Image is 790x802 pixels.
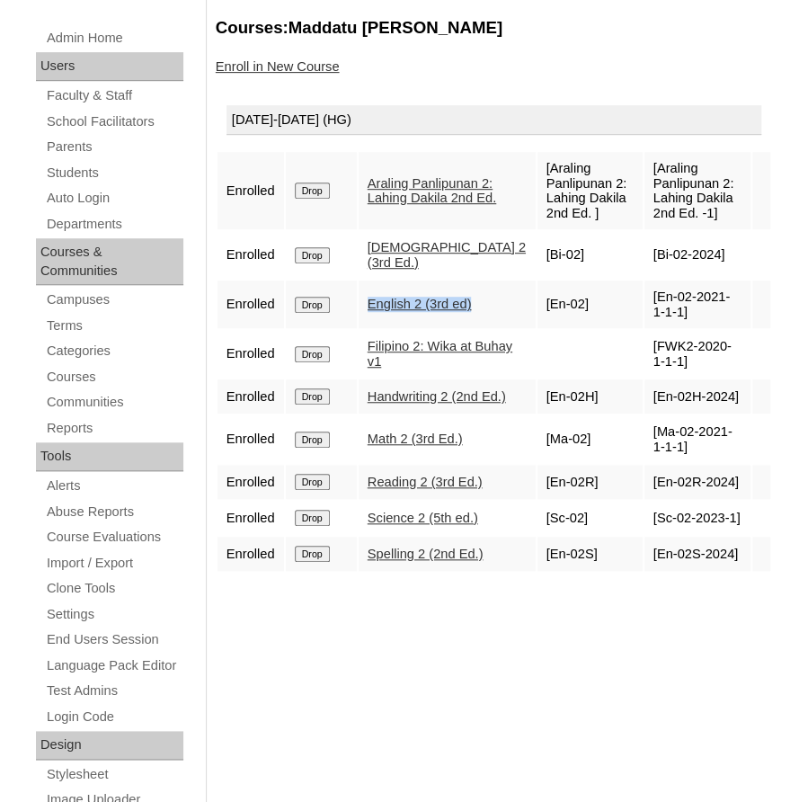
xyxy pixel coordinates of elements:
a: Courses [45,366,183,388]
td: [En-02S-2024] [644,537,750,571]
input: Drop [295,346,330,362]
a: Import / Export [45,552,183,575]
a: Test Admins [45,680,183,702]
a: Departments [45,213,183,236]
input: Drop [295,432,330,448]
td: [Araling Panlipunan 2: Lahing Dakila 2nd Ed. -1] [644,152,750,229]
div: Users [36,52,183,81]
a: School Facilitators [45,111,183,133]
td: Enrolled [217,415,284,463]
input: Drop [295,183,330,199]
td: [Bi-02] [537,231,643,279]
td: [En-02R] [537,465,643,499]
td: Enrolled [217,152,284,229]
td: [En-02-2021-1-1-1] [644,281,750,328]
a: Science 2 (5th ed.) [368,511,478,525]
a: Abuse Reports [45,501,183,523]
a: Spelling 2 (2nd Ed.) [368,547,484,561]
input: Drop [295,247,330,263]
a: Reading 2 (3rd Ed.) [368,475,483,489]
a: Terms [45,315,183,337]
td: [Sc-02] [537,501,643,535]
h3: Courses:Maddatu [PERSON_NAME] [216,16,772,40]
td: [Ma-02] [537,415,643,463]
a: Auto Login [45,187,183,209]
td: [En-02R-2024] [644,465,750,499]
td: Enrolled [217,330,284,378]
a: Handwriting 2 (2nd Ed.) [368,389,506,404]
a: Alerts [45,475,183,497]
td: [FWK2-2020-1-1-1] [644,330,750,378]
td: [En-02] [537,281,643,328]
a: [DEMOGRAPHIC_DATA] 2 (3rd Ed.) [368,240,526,270]
a: Faculty & Staff [45,85,183,107]
td: Enrolled [217,379,284,414]
a: End Users Session [45,628,183,651]
a: Students [45,162,183,184]
td: [Araling Panlipunan 2: Lahing Dakila 2nd Ed. ] [537,152,643,229]
td: Enrolled [217,281,284,328]
td: Enrolled [217,537,284,571]
td: [Ma-02-2021-1-1-1] [644,415,750,463]
a: Admin Home [45,27,183,49]
input: Drop [295,474,330,490]
td: [Sc-02-2023-1] [644,501,750,535]
div: Tools [36,442,183,471]
div: Courses & Communities [36,238,183,285]
input: Drop [295,388,330,405]
td: [En-02S] [537,537,643,571]
input: Drop [295,510,330,526]
div: [DATE]-[DATE] (HG) [226,105,761,136]
div: Design [36,731,183,760]
a: Enroll in New Course [216,59,340,74]
a: Settings [45,603,183,626]
a: Stylesheet [45,763,183,786]
td: Enrolled [217,501,284,535]
td: Enrolled [217,231,284,279]
td: [En-02H-2024] [644,379,750,414]
td: [En-02H] [537,379,643,414]
a: Math 2 (3rd Ed.) [368,432,463,446]
a: Filipino 2: Wika at Buhay v1 [368,339,512,369]
a: Categories [45,340,183,362]
a: Clone Tools [45,577,183,600]
a: Araling Panlipunan 2: Lahing Dakila 2nd Ed. [368,176,496,206]
a: Language Pack Editor [45,655,183,677]
a: Communities [45,391,183,414]
a: Login Code [45,706,183,728]
a: Reports [45,417,183,440]
td: Enrolled [217,465,284,499]
a: Parents [45,136,183,158]
a: Course Evaluations [45,526,183,548]
td: [Bi-02-2024] [644,231,750,279]
input: Drop [295,546,330,562]
a: English 2 (3rd ed) [368,297,472,311]
a: Campuses [45,289,183,311]
input: Drop [295,297,330,313]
